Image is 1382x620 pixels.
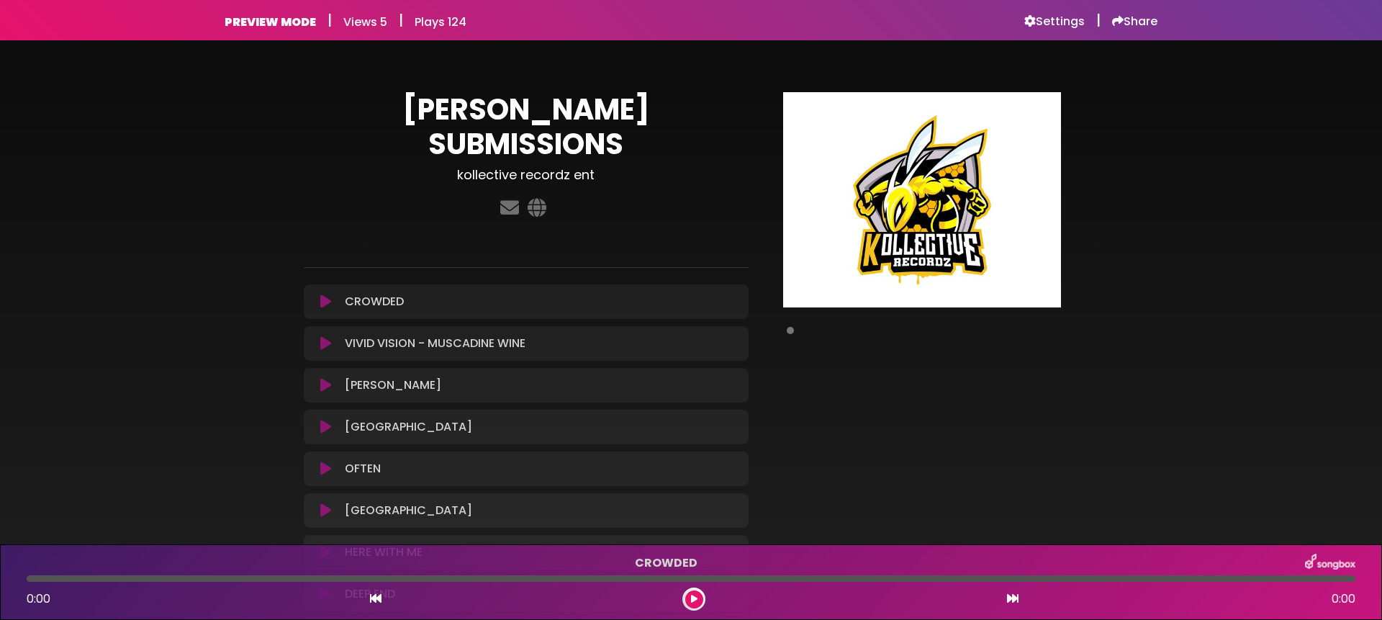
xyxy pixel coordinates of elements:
[1096,12,1101,29] h5: |
[1332,590,1355,608] span: 0:00
[328,12,332,29] h5: |
[304,167,749,183] h3: kollective recordz ent
[1112,14,1157,29] a: Share
[345,460,739,477] p: OFTEN
[345,293,739,310] p: CROWDED
[27,554,1305,572] p: CROWDED
[343,15,387,29] h6: Views 5
[345,502,739,519] p: [GEOGRAPHIC_DATA]
[1024,14,1085,29] a: Settings
[399,12,403,29] h5: |
[1305,554,1355,572] img: songbox-logo-white.png
[304,92,749,161] h1: [PERSON_NAME] SUBMISSIONS
[345,544,739,561] p: HERE WITH ME
[225,15,316,29] h6: PREVIEW MODE
[783,92,1061,307] img: Main Media
[345,335,739,352] p: VIVID VISION - MUSCADINE WINE
[345,377,739,394] p: [PERSON_NAME]
[415,15,466,29] h6: Plays 124
[345,418,739,436] p: [GEOGRAPHIC_DATA]
[27,590,50,607] span: 0:00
